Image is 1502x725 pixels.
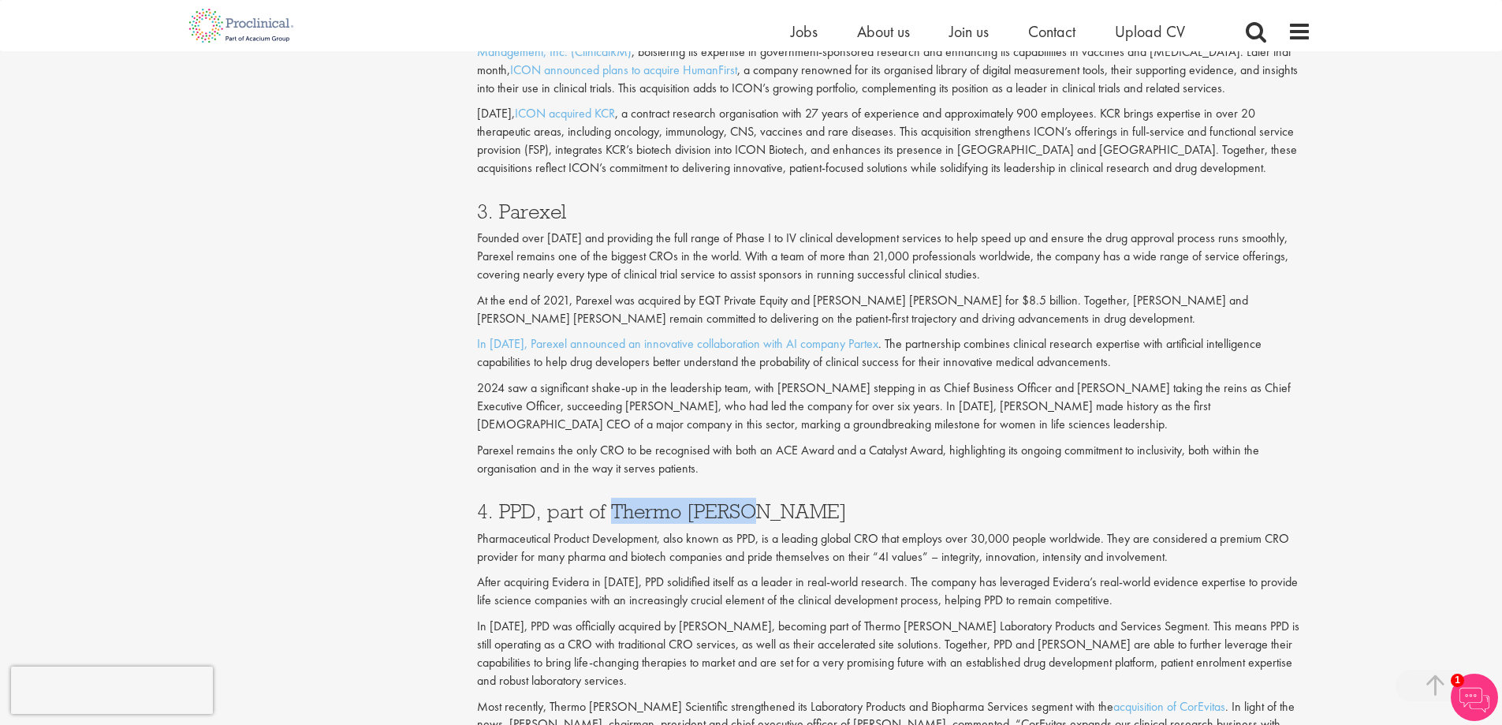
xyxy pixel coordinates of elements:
[477,442,1311,478] p: Parexel remains the only CRO to be recognised with both an ACE Award and a Catalyst Award, highli...
[477,574,1311,610] p: After acquiring Evidera in [DATE], PPD solidified itself as a leader in real-world research. The ...
[949,21,989,42] a: Join us
[477,105,1311,177] p: [DATE], , a contract research organisation with 27 years of experience and approximately 900 empl...
[477,335,1311,372] p: . The partnership combines clinical research expertise with artificial intelligence capabilities ...
[510,62,737,78] a: ICON announced plans to acquire HumanFirst
[791,21,818,42] a: Jobs
[477,501,1311,521] h3: 4. PPD, part of Thermo [PERSON_NAME]
[1028,21,1075,42] a: Contact
[477,25,1311,97] p: In [DATE], ICON embarked on a series of strategic acquisitions to expand its capabilities and mar...
[1451,674,1464,687] span: 1
[11,667,213,714] iframe: reCAPTCHA
[477,335,878,352] a: In [DATE], Parexel announced an innovative collaboration with AI company Partex
[477,618,1311,689] p: In [DATE], PPD was officially acquired by [PERSON_NAME], becoming part of Thermo [PERSON_NAME] La...
[1451,674,1498,721] img: Chatbot
[477,230,1311,284] p: Founded over [DATE] and providing the full range of Phase I to IV clinical development services t...
[477,292,1311,328] p: At the end of 2021, Parexel was acquired by EQT Private Equity and [PERSON_NAME] [PERSON_NAME] fo...
[515,105,615,121] a: ICON acquired KCR
[477,530,1311,566] p: Pharmaceutical Product Development, also known as PPD, is a leading global CRO that employs over ...
[857,21,910,42] a: About us
[477,379,1311,434] p: 2024 saw a significant shake-up in the leadership team, with [PERSON_NAME] stepping in as Chief B...
[477,201,1311,222] h3: 3. Parexel
[1113,698,1225,715] a: acquisition of CorEvitas
[477,25,1243,60] a: ICON acquired Clinical Research Management, Inc. (ClinicalRM)
[1115,21,1185,42] a: Upload CV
